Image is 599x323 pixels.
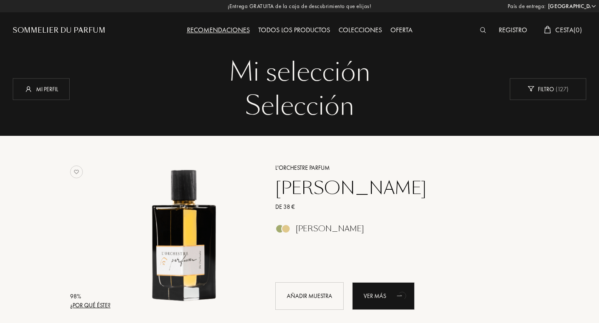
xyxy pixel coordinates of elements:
img: profil_icn_w.svg [24,84,33,93]
a: Registro [494,25,531,34]
img: new_filter_w.svg [528,86,534,92]
div: ¿Por qué éste? [70,301,110,310]
img: Thé Darbouka L'Orchestre Parfum [114,162,255,303]
span: Cesta ( 0 ) [555,25,582,34]
a: Recomendaciones [183,25,254,34]
a: Ver másanimation [352,282,415,310]
div: 98 % [70,292,110,301]
div: Filtro [510,78,586,100]
a: Colecciones [334,25,386,34]
a: [PERSON_NAME] [269,178,517,198]
img: search_icn_white.svg [480,27,486,33]
div: Ver más [352,282,415,310]
span: País de entrega: [508,2,546,11]
div: Colecciones [334,25,386,36]
img: cart_white.svg [544,26,551,34]
a: Oferta [386,25,417,34]
a: Todos los productos [254,25,334,34]
div: Registro [494,25,531,36]
a: Thé Darbouka L'Orchestre Parfum [114,153,263,320]
div: Añadir muestra [275,282,344,310]
a: Sommelier du Parfum [13,25,105,36]
div: animation [394,287,411,304]
a: De 38 € [269,202,517,211]
div: Recomendaciones [183,25,254,36]
div: Todos los productos [254,25,334,36]
a: [PERSON_NAME] [269,227,517,236]
img: no_like_p.png [70,166,83,178]
div: [PERSON_NAME] [296,224,364,233]
div: Oferta [386,25,417,36]
span: ( 127 ) [554,85,568,93]
div: Selección [19,89,580,123]
div: Mi selección [19,55,580,89]
div: Mi perfil [13,78,70,100]
a: L'Orchestre Parfum [269,163,517,172]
